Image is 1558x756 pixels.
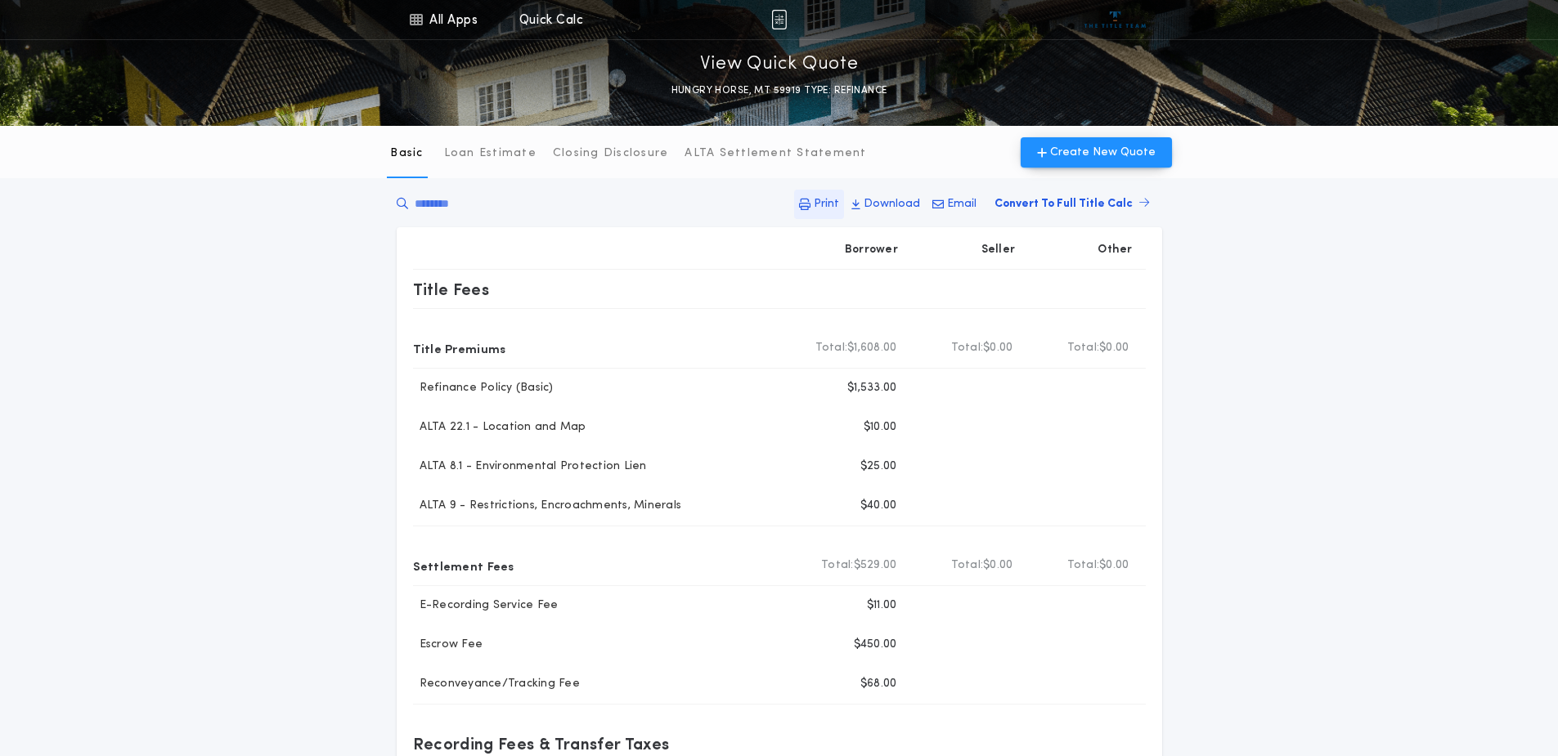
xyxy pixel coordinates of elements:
[1099,340,1129,356] span: $0.00
[864,419,897,436] p: $10.00
[413,676,580,692] p: Reconveyance/Tracking Fee
[1021,137,1172,168] button: Create New Quote
[854,557,897,574] span: $529.00
[860,498,897,514] p: $40.00
[413,597,559,614] p: E-Recording Service Fee
[1067,557,1100,574] b: Total:
[553,145,669,162] p: Closing Disclosure
[1084,11,1146,28] img: vs-icon
[951,340,984,356] b: Total:
[444,145,537,162] p: Loan Estimate
[847,340,896,356] span: $1,608.00
[951,557,984,574] b: Total:
[700,51,859,78] p: View Quick Quote
[814,196,839,212] p: Print
[413,459,647,475] p: ALTA 8.1 - Environmental Protection Lien
[413,552,514,579] p: Settlement Fees
[927,190,981,219] button: Email
[771,10,787,29] img: img
[390,145,423,162] p: Basic
[1099,557,1129,574] span: $0.00
[867,597,897,614] p: $11.00
[671,83,887,99] p: Hungry Horse, MT 59919 TYPE: REFINANCE
[794,190,844,219] button: Print
[845,242,898,258] p: Borrower
[983,557,1012,574] span: $0.00
[413,276,490,302] p: Title Fees
[846,190,925,219] button: Download
[860,459,897,475] p: $25.00
[815,340,848,356] b: Total:
[413,380,554,396] p: Refinance Policy (Basic)
[1098,242,1132,258] p: Other
[413,637,483,653] p: Escrow Fee
[1050,144,1156,161] span: Create New Quote
[981,189,1162,219] button: Convert To Full Title Calc
[685,145,866,162] p: ALTA Settlement Statement
[860,676,897,692] p: $68.00
[821,557,854,574] b: Total:
[864,196,920,212] p: Download
[1067,340,1100,356] b: Total:
[847,380,896,396] p: $1,533.00
[413,498,682,514] p: ALTA 9 - Restrictions, Encroachments, Minerals
[947,196,977,212] p: Email
[983,340,1012,356] span: $0.00
[413,419,586,436] p: ALTA 22.1 - Location and Map
[995,195,1133,212] span: Convert To Full Title Calc
[854,637,897,653] p: $450.00
[413,335,506,361] p: Title Premiums
[981,242,1016,258] p: Seller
